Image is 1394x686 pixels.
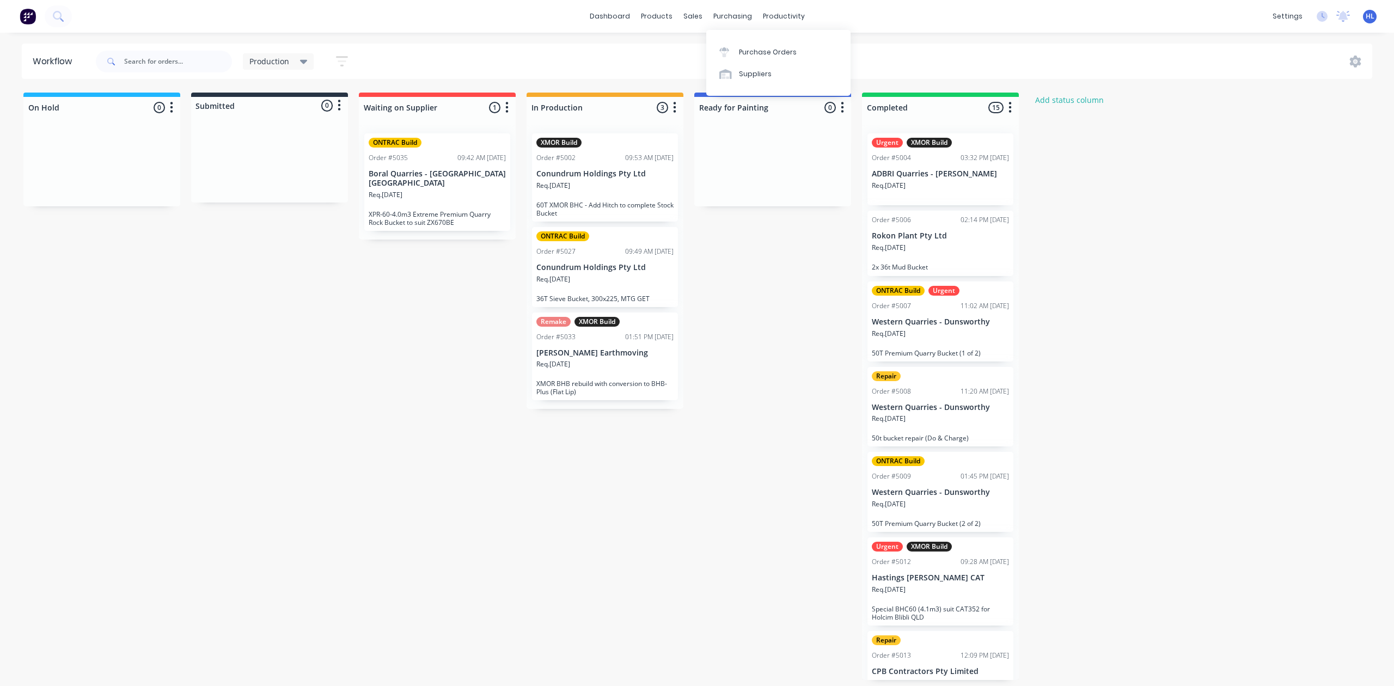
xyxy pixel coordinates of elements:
p: 50T Premium Quarry Bucket (1 of 2) [872,349,1009,357]
p: Req. [DATE] [536,359,570,369]
div: ONTRAC Build [872,286,925,296]
p: 36T Sieve Bucket, 300x225, MTG GET [536,295,674,303]
div: XMOR Build [907,138,952,148]
p: Conundrum Holdings Pty Ltd [536,169,674,179]
div: Order #5006 [872,215,911,225]
div: 09:28 AM [DATE] [961,557,1009,567]
p: Special BHC60 (4.1m3) suit CAT352 for Holcim Blibli QLD [872,605,1009,621]
span: Production [249,56,289,67]
a: Suppliers [706,63,851,85]
p: Req. [DATE] [872,329,906,339]
div: Remake [536,317,571,327]
div: Order #5012 [872,557,911,567]
p: Req. [DATE] [536,274,570,284]
div: ONTRAC BuildUrgentOrder #500711:02 AM [DATE]Western Quarries - DunsworthyReq.[DATE]50T Premium Qu... [867,281,1013,362]
div: 12:09 PM [DATE] [961,651,1009,660]
div: 09:42 AM [DATE] [457,153,506,163]
p: Req. [DATE] [536,181,570,191]
div: 01:45 PM [DATE] [961,471,1009,481]
div: Order #5027 [536,247,576,256]
p: Conundrum Holdings Pty Ltd [536,263,674,272]
p: Req. [DATE] [369,190,402,200]
div: 01:51 PM [DATE] [625,332,674,342]
p: 50t bucket repair (Do & Charge) [872,434,1009,442]
div: ONTRAC Build [369,138,421,148]
div: ONTRAC Build [872,456,925,466]
p: XPR-60-4.0m3 Extreme Premium Quarry Rock Bucket to suit ZX670BE [369,210,506,226]
div: UrgentXMOR BuildOrder #501209:28 AM [DATE]Hastings [PERSON_NAME] CATReq.[DATE]Special BHC60 (4.1m... [867,537,1013,626]
p: 50T Premium Quarry Bucket (2 of 2) [872,519,1009,528]
p: Req. [DATE] [872,499,906,509]
button: Add status column [1030,93,1110,107]
div: ONTRAC BuildOrder #500901:45 PM [DATE]Western Quarries - DunsworthyReq.[DATE]50T Premium Quarry B... [867,452,1013,532]
div: ONTRAC BuildOrder #503509:42 AM [DATE]Boral Quarries - [GEOGRAPHIC_DATA] [GEOGRAPHIC_DATA]Req.[DA... [364,133,510,231]
p: Req. [DATE] [872,243,906,253]
div: Repair [872,371,901,381]
div: Order #5033 [536,332,576,342]
div: UrgentXMOR BuildOrder #500403:32 PM [DATE]ADBRI Quarries - [PERSON_NAME]Req.[DATE] [867,133,1013,205]
p: Req. [DATE] [872,181,906,191]
a: Purchase Orders [706,41,851,63]
div: Purchase Orders [739,47,797,57]
div: 02:14 PM [DATE] [961,215,1009,225]
div: purchasing [708,8,757,24]
div: XMOR Build [536,138,582,148]
p: CPB Contractors Pty Limited [872,667,1009,676]
div: RepairOrder #500811:20 AM [DATE]Western Quarries - DunsworthyReq.[DATE]50t bucket repair (Do & Ch... [867,367,1013,447]
div: Urgent [928,286,959,296]
div: 03:32 PM [DATE] [961,153,1009,163]
div: Order #5002 [536,153,576,163]
div: XMOR BuildOrder #500209:53 AM [DATE]Conundrum Holdings Pty LtdReq.[DATE]60T XMOR BHC - Add Hitch ... [532,133,678,222]
div: Repair [872,635,901,645]
div: Suppliers [739,69,772,79]
div: Order #5008 [872,387,911,396]
div: Order #500602:14 PM [DATE]Rokon Plant Pty LtdReq.[DATE]2x 36t Mud Bucket [867,211,1013,276]
div: 09:53 AM [DATE] [625,153,674,163]
div: ONTRAC BuildOrder #502709:49 AM [DATE]Conundrum Holdings Pty LtdReq.[DATE]36T Sieve Bucket, 300x2... [532,227,678,307]
p: 2x 36t Mud Bucket [872,263,1009,271]
div: 09:49 AM [DATE] [625,247,674,256]
div: XMOR Build [907,542,952,552]
p: Western Quarries - Dunsworthy [872,488,1009,497]
div: productivity [757,8,810,24]
p: Boral Quarries - [GEOGRAPHIC_DATA] [GEOGRAPHIC_DATA] [369,169,506,188]
div: Urgent [872,542,903,552]
div: settings [1267,8,1308,24]
p: Hastings [PERSON_NAME] CAT [872,573,1009,583]
div: Order #5035 [369,153,408,163]
div: Urgent [872,138,903,148]
div: 11:02 AM [DATE] [961,301,1009,311]
p: 60T XMOR BHC - Add Hitch to complete Stock Bucket [536,201,674,217]
div: 11:20 AM [DATE] [961,387,1009,396]
span: HL [1366,11,1374,21]
img: Factory [20,8,36,24]
p: Rokon Plant Pty Ltd [872,231,1009,241]
div: products [635,8,678,24]
div: RemakeXMOR BuildOrder #503301:51 PM [DATE][PERSON_NAME] EarthmovingReq.[DATE]XMOR BHB rebuild wit... [532,313,678,401]
div: Order #5007 [872,301,911,311]
p: Western Quarries - Dunsworthy [872,403,1009,412]
p: [PERSON_NAME] Earthmoving [536,348,674,358]
p: Req. [DATE] [872,585,906,595]
div: Order #5013 [872,651,911,660]
div: sales [678,8,708,24]
div: Order #5004 [872,153,911,163]
div: XMOR Build [574,317,620,327]
a: dashboard [584,8,635,24]
p: Western Quarries - Dunsworthy [872,317,1009,327]
div: ONTRAC Build [536,231,589,241]
div: Order #5009 [872,471,911,481]
p: ADBRI Quarries - [PERSON_NAME] [872,169,1009,179]
p: Req. [DATE] [872,414,906,424]
p: XMOR BHB rebuild with conversion to BHB-Plus (Flat Lip) [536,379,674,396]
input: Search for orders... [124,51,232,72]
div: Workflow [33,55,77,68]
